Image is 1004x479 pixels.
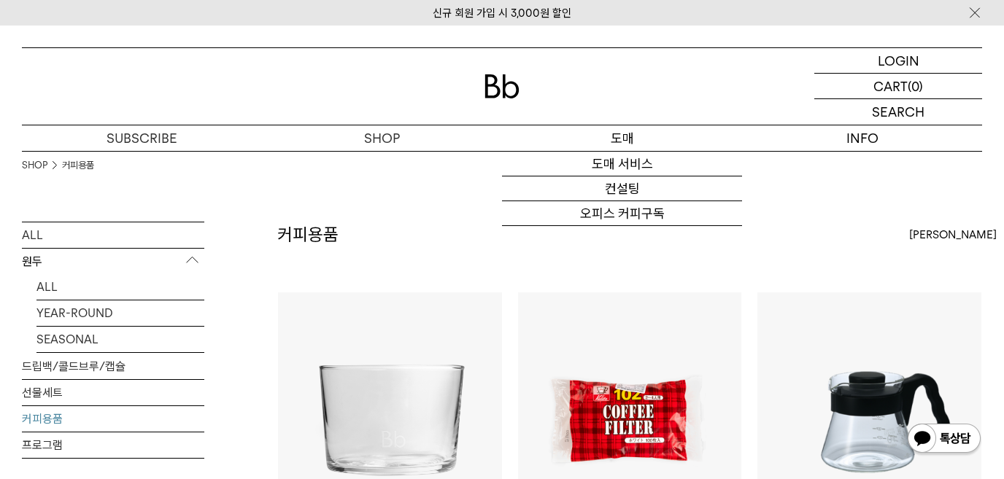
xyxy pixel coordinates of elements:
[22,249,204,275] p: 원두
[22,354,204,379] a: 드립백/콜드브루/캡슐
[814,74,982,99] a: CART (0)
[22,125,262,151] a: SUBSCRIBE
[909,226,997,244] span: [PERSON_NAME]
[502,201,742,226] a: 오피스 커피구독
[36,300,204,326] a: YEAR-ROUND
[502,152,742,176] a: 도매 서비스
[36,327,204,352] a: SEASONAL
[908,74,923,98] p: (0)
[872,99,924,125] p: SEARCH
[22,380,204,405] a: 선물세트
[22,158,47,173] a: SHOP
[36,274,204,300] a: ALL
[873,74,908,98] p: CART
[502,125,742,151] p: 도매
[906,422,982,457] img: 카카오톡 채널 1:1 채팅 버튼
[277,222,339,247] h2: 커피용품
[814,48,982,74] a: LOGIN
[262,125,502,151] a: SHOP
[22,432,204,458] a: 프로그램
[742,125,982,151] p: INFO
[502,176,742,201] a: 컨설팅
[484,74,520,98] img: 로고
[22,406,204,432] a: 커피용품
[22,222,204,248] a: ALL
[62,158,94,173] a: 커피용품
[878,48,919,73] p: LOGIN
[433,7,571,20] a: 신규 회원 가입 시 3,000원 할인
